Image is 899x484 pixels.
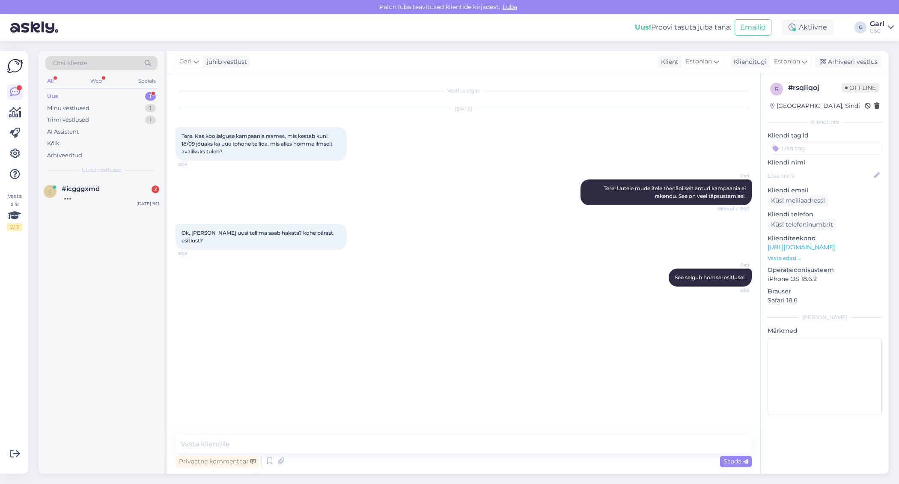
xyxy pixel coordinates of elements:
span: Garl [717,262,749,268]
span: #icgggxmd [62,185,100,193]
div: # rsqliqoj [788,83,842,93]
div: Kliendi info [768,118,882,126]
div: Minu vestlused [47,104,89,113]
div: [PERSON_NAME] [768,314,882,321]
div: Vestlus algas [176,87,752,95]
p: Märkmed [768,326,882,335]
p: Vaata edasi ... [768,254,882,262]
p: iPhone OS 18.6.2 [768,275,882,284]
div: Web [89,75,104,87]
div: Vaata siia [7,192,22,231]
div: Küsi meiliaadressi [768,195,828,206]
input: Lisa nimi [768,171,872,180]
b: Uus! [635,23,651,31]
div: Arhiveeritud [47,151,82,160]
span: Garl [717,173,749,179]
div: juhib vestlust [203,57,247,66]
div: Socials [137,75,158,87]
span: See selgub homsel esitlusel. [675,274,746,281]
img: Askly Logo [7,58,23,74]
input: Lisa tag [768,142,882,155]
div: Uus [47,92,58,101]
div: Privaatne kommentaar [176,456,259,467]
div: 2 / 3 [7,223,22,231]
div: G [854,21,866,33]
span: r [775,86,779,92]
div: 2 [152,185,159,193]
div: Garl [870,21,884,27]
span: Tere. Kas koolialguse kampaania raames, mis kestab kuni 18/09 jõuaks ka uue Iphone tellida, mis a... [182,133,334,155]
div: Tiimi vestlused [47,116,89,124]
p: Kliendi nimi [768,158,882,167]
span: 9:08 [178,250,210,257]
span: i [49,188,51,194]
div: Klient [658,57,679,66]
div: 1 [145,92,156,101]
span: Estonian [774,57,800,66]
span: Uued vestlused [82,166,122,174]
a: [URL][DOMAIN_NAME] [768,243,835,251]
div: Küsi telefoninumbrit [768,219,836,230]
span: 9:09 [717,287,749,293]
p: Kliendi email [768,186,882,195]
p: Kliendi tag'id [768,131,882,140]
span: Saada [723,457,748,465]
span: Luba [500,3,520,11]
p: Brauser [768,287,882,296]
button: Emailid [735,19,771,36]
p: Klienditeekond [768,234,882,243]
p: Kliendi telefon [768,210,882,219]
span: Otsi kliente [53,59,87,68]
div: [GEOGRAPHIC_DATA], Sindi [770,102,860,111]
a: GarlC&C [870,21,894,34]
span: Offline [842,83,879,93]
div: 1 [145,104,156,113]
div: Aktiivne [782,20,834,35]
span: Estonian [686,57,712,66]
div: C&C [870,27,884,34]
div: Proovi tasuta juba täna: [635,22,731,33]
span: Nähtud ✓ 9:07 [717,206,749,212]
div: AI Assistent [47,128,79,136]
div: [DATE] 9:11 [137,200,159,207]
p: Safari 18.6 [768,296,882,305]
div: All [45,75,55,87]
span: 9:06 [178,161,210,167]
p: Operatsioonisüsteem [768,266,882,275]
span: Tere! Uutele mudelitele tõenäoliselt antud kampaania ei rakendu. See on veel täpsustamisel. [604,185,747,199]
div: Klienditugi [730,57,767,66]
span: Ok, [PERSON_NAME] uusi tellima saab hakata? kohe pärast esitlust? [182,230,334,244]
div: Kõik [47,139,60,148]
span: Garl [179,57,192,66]
div: [DATE] [176,105,752,113]
div: Arhiveeri vestlus [815,56,881,68]
div: 1 [145,116,156,124]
